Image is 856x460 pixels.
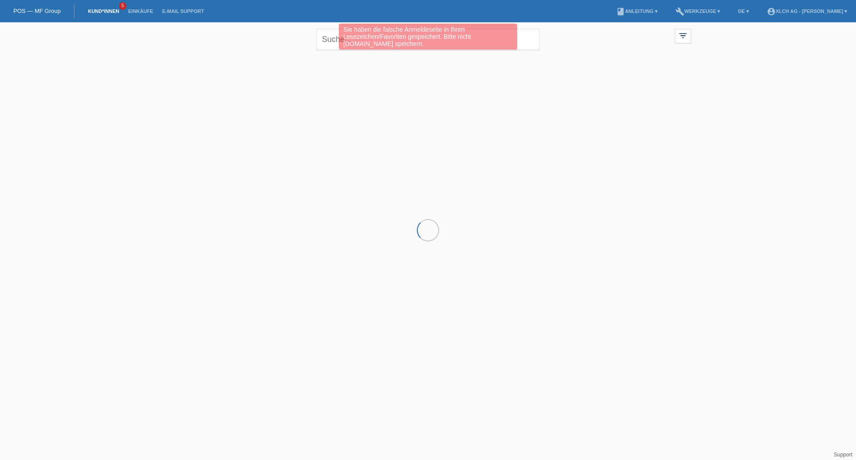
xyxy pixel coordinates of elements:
[158,8,209,14] a: E-Mail Support
[767,7,776,16] i: account_circle
[83,8,123,14] a: Kund*innen
[616,7,625,16] i: book
[612,8,662,14] a: bookAnleitung ▾
[123,8,157,14] a: Einkäufe
[762,8,852,14] a: account_circleXLCH AG - [PERSON_NAME] ▾
[119,2,126,10] span: 5
[733,8,753,14] a: DE ▾
[834,452,852,458] a: Support
[675,7,684,16] i: build
[13,8,61,14] a: POS — MF Group
[671,8,725,14] a: buildWerkzeuge ▾
[339,24,517,50] div: Sie haben die falsche Anmeldeseite in Ihren Lesezeichen/Favoriten gespeichert. Bitte nicht [DOMAI...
